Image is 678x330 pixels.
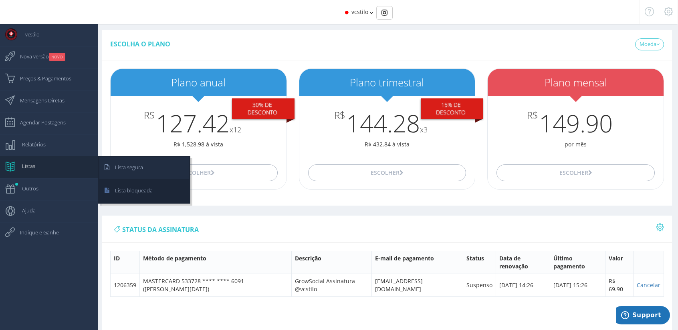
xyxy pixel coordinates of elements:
h3: 144.28 [299,110,475,136]
span: Ajuda [14,200,36,220]
span: Outros [14,178,38,198]
span: Preços & Pagamentos [12,68,71,88]
button: Escolher [119,164,278,181]
h2: Plano mensal [488,77,664,88]
iframe: Opens a widget where you can find more information [616,306,670,326]
td: GrowSocial Assinatura @vcstilo [291,274,371,296]
th: E-mail de pagamento [371,251,463,274]
td: [EMAIL_ADDRESS][DOMAIN_NAME] [371,274,463,296]
td: MASTERCARD 533728 **** **** 6091 ([PERSON_NAME][DATE]) [140,274,292,296]
span: Escolha o plano [110,40,170,48]
h2: Plano trimestral [299,77,475,88]
th: Método de pagamento [140,251,292,274]
td: [DATE] 15:26 [550,274,605,296]
img: Instagram_simple_icon.svg [381,10,387,16]
td: 1206359 [111,274,140,296]
a: Moeda [635,38,664,50]
th: Valor [605,251,634,274]
small: NOVO [49,53,65,61]
th: Último pagamento [550,251,605,274]
span: R$ [527,110,538,120]
a: Lista segura [99,157,189,179]
span: Lista bloqueada [107,180,153,200]
span: Lista segura [107,157,143,177]
th: Data de renovação [496,251,550,274]
a: Lista bloqueada [99,180,189,202]
span: Listas [14,156,35,176]
p: por mês [488,140,664,148]
img: User Image [5,28,17,40]
a: Cancelar [637,281,660,289]
span: Mensagens Diretas [12,90,65,110]
span: vcstilo [351,8,368,16]
div: 15% De desconto [421,98,483,119]
button: Escolher [496,164,655,181]
div: 30% De desconto [232,98,294,119]
small: x3 [420,125,428,134]
span: R$ [144,110,155,120]
th: Descrição [291,251,371,274]
th: ID [111,251,140,274]
td: R$ 69.90 [605,274,634,296]
span: vcstilo [17,24,40,44]
p: R$ 432.84 à vista [299,140,475,148]
td: Suspenso [463,274,496,296]
p: R$ 1,528.98 à vista [111,140,287,148]
h3: 149.90 [488,110,664,136]
span: Indique e Ganhe [12,222,59,242]
span: Nova versão [12,46,65,66]
th: Status [463,251,496,274]
h3: 127.42 [111,110,287,136]
span: status da assinatura [122,225,199,234]
div: Basic example [376,6,393,20]
button: Escolher [308,164,466,181]
td: [DATE] 14:26 [496,274,550,296]
h2: Plano anual [111,77,287,88]
span: R$ [334,110,345,120]
span: Relatórios [14,134,46,154]
small: x12 [230,125,241,134]
span: Agendar Postagens [12,112,66,132]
